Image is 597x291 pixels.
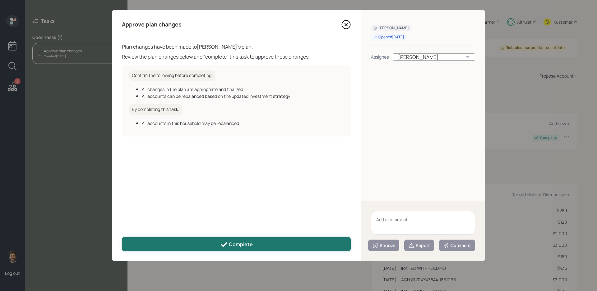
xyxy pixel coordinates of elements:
[371,54,390,60] div: Assignee:
[122,21,182,28] h4: Approve plan changes
[129,104,182,115] h6: By completing this task:
[129,70,215,81] h6: Confirm the following before completing:
[443,242,471,249] div: Comment
[404,240,434,251] button: Report
[373,26,409,31] div: [PERSON_NAME]
[122,43,351,50] div: Plan changes have been made to [PERSON_NAME] 's plan.
[373,35,404,40] div: Opened [DATE]
[122,237,351,251] button: Complete
[368,240,399,251] button: Snooze
[122,53,351,60] div: Review the plan changes below and "complete" this task to approve these changes.
[142,86,343,93] div: All changes in the plan are appropriate and finalized
[372,242,395,249] div: Snooze
[408,242,430,249] div: Report
[142,120,343,126] div: All accounts in this household may be rebalanced
[142,93,343,99] div: All accounts can be rebalanced based on the updated investment strategy
[220,241,253,248] div: Complete
[439,240,475,251] button: Comment
[393,53,475,61] div: [PERSON_NAME]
